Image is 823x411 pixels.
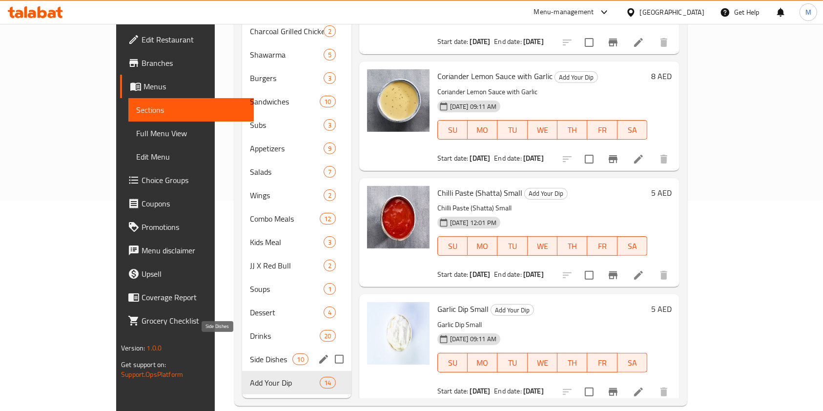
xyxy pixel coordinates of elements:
span: Coverage Report [142,291,246,303]
a: Edit menu item [633,153,644,165]
div: Kids Meal3 [242,230,351,254]
span: 2 [324,191,335,200]
span: Get support on: [121,358,166,371]
button: TH [557,236,587,256]
a: Choice Groups [120,168,254,192]
div: JJ X Red Bull [250,260,324,271]
p: Garlic Dip Small [437,319,647,331]
span: End date: [494,385,521,397]
span: FR [591,356,613,370]
span: Garlic Dip Small [437,302,489,316]
span: Choice Groups [142,174,246,186]
div: items [324,25,336,37]
button: FR [587,120,617,140]
button: Branch-specific-item [601,380,625,404]
span: Edit Restaurant [142,34,246,45]
b: [DATE] [523,268,544,281]
button: SA [617,236,647,256]
div: Salads7 [242,160,351,184]
div: Shawarma5 [242,43,351,66]
span: TH [561,239,583,253]
a: Support.OpsPlatform [121,368,183,381]
span: MO [472,356,494,370]
span: Side Dishes [250,353,293,365]
span: Subs [250,119,324,131]
span: MO [472,239,494,253]
span: Start date: [437,152,469,164]
div: items [324,166,336,178]
span: Upsell [142,268,246,280]
a: Promotions [120,215,254,239]
span: Combo Meals [250,213,320,225]
span: SU [442,356,464,370]
div: Burgers3 [242,66,351,90]
span: M [805,7,811,18]
a: Edit Restaurant [120,28,254,51]
div: Add Your Dip [491,304,534,316]
span: FR [591,123,613,137]
b: [DATE] [470,268,491,281]
span: Kids Meal [250,236,324,248]
span: 2 [324,27,335,36]
span: Select to update [579,149,599,169]
button: FR [587,353,617,372]
span: Drinks [250,330,320,342]
button: SA [617,353,647,372]
span: 4 [324,308,335,317]
div: Sandwiches10 [242,90,351,113]
span: SU [442,123,464,137]
span: 9 [324,144,335,153]
span: SU [442,239,464,253]
span: Add Your Dip [555,72,597,83]
span: Chilli Paste (Shatta) Small [437,185,522,200]
div: JJ X Red Bull2 [242,254,351,277]
span: Salads [250,166,324,178]
span: 3 [324,238,335,247]
button: WE [528,353,557,372]
span: SA [621,123,643,137]
div: items [324,119,336,131]
a: Menus [120,75,254,98]
span: SA [621,356,643,370]
div: items [320,96,335,107]
span: Add Your Dip [250,377,320,389]
span: 3 [324,74,335,83]
span: WE [532,239,554,253]
div: items [324,72,336,84]
span: FR [591,239,613,253]
div: items [324,236,336,248]
span: 10 [320,97,335,106]
div: Appetizers [250,143,324,154]
span: [DATE] 09:11 AM [446,334,500,344]
span: 20 [320,331,335,341]
button: SU [437,236,468,256]
h6: 8 AED [651,69,672,83]
a: Sections [128,98,254,122]
div: items [320,330,335,342]
span: Version: [121,342,145,354]
span: Select to update [579,382,599,402]
span: End date: [494,152,521,164]
button: Branch-specific-item [601,264,625,287]
span: TH [561,123,583,137]
div: Side Dishes10edit [242,348,351,371]
span: WE [532,356,554,370]
b: [DATE] [523,385,544,397]
button: TU [497,353,527,372]
a: Upsell [120,262,254,286]
div: items [292,353,308,365]
button: TH [557,353,587,372]
div: Soups1 [242,277,351,301]
span: 2 [324,261,335,270]
img: Coriander Lemon Sauce with Garlic [367,69,430,132]
span: TH [561,356,583,370]
span: Dessert [250,307,324,318]
div: Drinks20 [242,324,351,348]
div: items [324,143,336,154]
div: Add Your Dip14 [242,371,351,394]
button: TU [497,120,527,140]
b: [DATE] [523,152,544,164]
h6: 5 AED [651,186,672,200]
